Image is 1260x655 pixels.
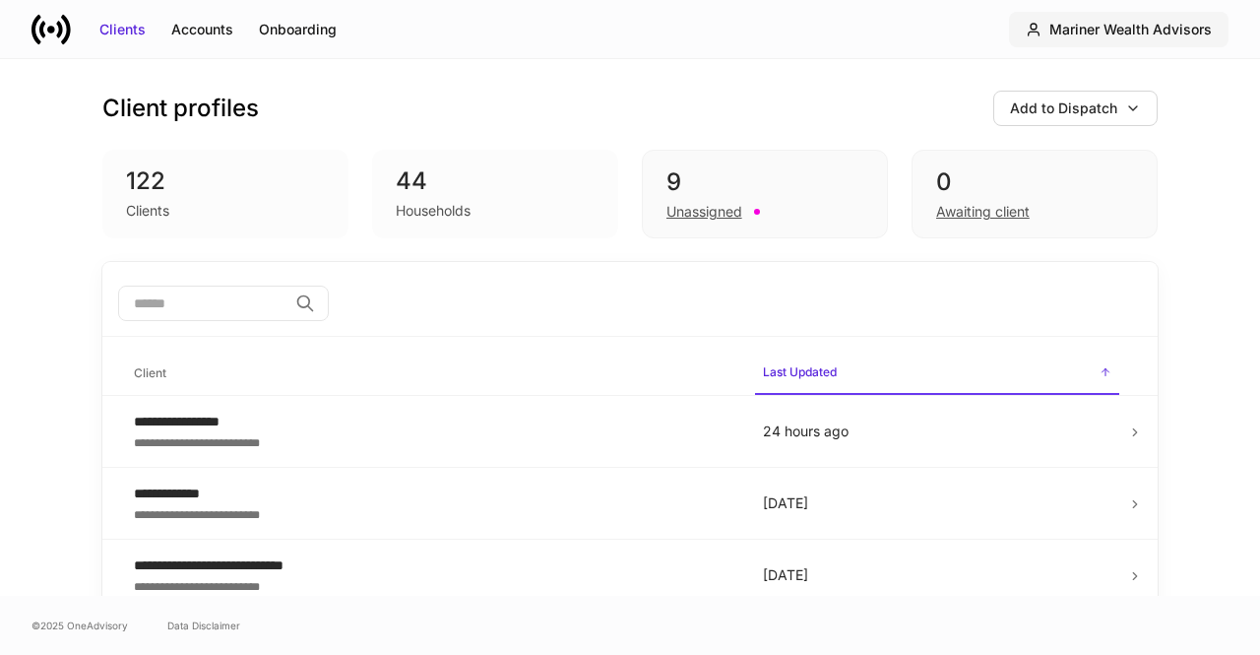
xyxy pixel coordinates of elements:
span: © 2025 OneAdvisory [31,618,128,633]
div: Clients [126,201,169,221]
div: 0 [936,166,1133,198]
div: 0Awaiting client [912,150,1158,238]
div: Clients [99,20,146,39]
h6: Client [134,363,166,382]
div: Awaiting client [936,202,1030,222]
button: Onboarding [246,14,349,45]
button: Accounts [158,14,246,45]
div: 44 [396,165,595,197]
div: 9 [666,166,863,198]
div: Add to Dispatch [1010,98,1117,118]
button: Mariner Wealth Advisors [1009,12,1228,47]
div: Unassigned [666,202,742,222]
div: Accounts [171,20,233,39]
div: Households [396,201,471,221]
div: Onboarding [259,20,337,39]
div: 9Unassigned [642,150,888,238]
h3: Client profiles [102,93,259,124]
a: Data Disclaimer [167,618,240,633]
h6: Last Updated [763,362,837,381]
span: Last Updated [755,353,1119,395]
span: Client [126,354,739,394]
p: [DATE] [763,493,1111,513]
div: Mariner Wealth Advisors [1049,20,1212,39]
button: Add to Dispatch [993,91,1158,126]
div: 122 [126,165,325,197]
p: 24 hours ago [763,422,1111,441]
button: Clients [87,14,158,45]
p: [DATE] [763,565,1111,585]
